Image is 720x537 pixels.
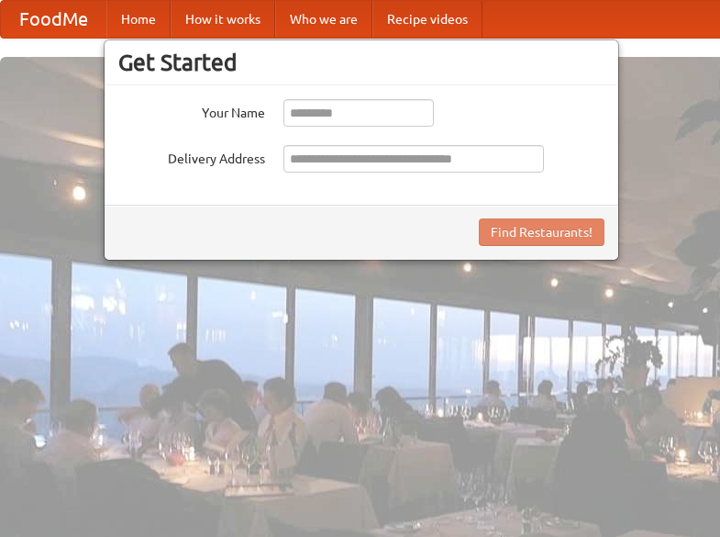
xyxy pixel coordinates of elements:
[479,218,604,246] button: Find Restaurants!
[1,1,106,38] a: FoodMe
[118,49,604,76] h3: Get Started
[275,1,372,38] a: Who we are
[171,1,275,38] a: How it works
[118,145,265,168] label: Delivery Address
[118,99,265,122] label: Your Name
[372,1,482,38] a: Recipe videos
[106,1,171,38] a: Home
